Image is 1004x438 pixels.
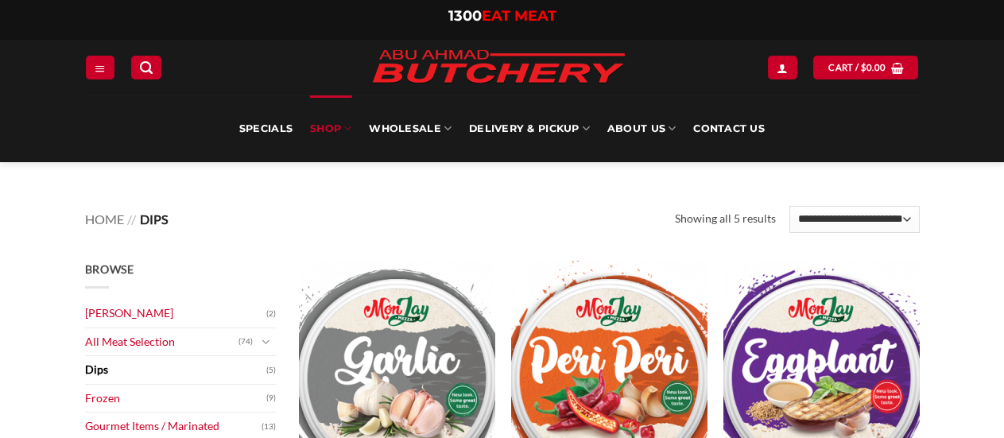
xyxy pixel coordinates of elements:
span: (9) [266,386,276,410]
span: Browse [85,262,134,276]
span: 1300 [448,7,482,25]
span: // [127,211,136,227]
a: Contact Us [693,95,765,162]
button: Toggle [257,333,276,351]
a: Specials [239,95,293,162]
span: Cart / [828,60,886,75]
a: All Meat Selection [85,328,238,356]
a: Menu [86,56,114,79]
select: Shop order [789,206,919,233]
bdi: 0.00 [861,62,886,72]
a: Frozen [85,385,266,413]
a: Delivery & Pickup [469,95,590,162]
a: About Us [607,95,676,162]
span: (74) [238,330,253,354]
p: Showing all 5 results [675,210,776,228]
span: (5) [266,359,276,382]
a: SHOP [310,95,351,162]
span: $ [861,60,866,75]
a: Wholesale [369,95,452,162]
a: Dips [85,356,266,384]
img: Abu Ahmad Butchery [359,40,638,95]
span: Dips [140,211,169,227]
a: Home [85,211,124,227]
a: 1300EAT MEAT [448,7,556,25]
a: Login [768,56,797,79]
span: EAT MEAT [482,7,556,25]
span: (2) [266,302,276,326]
a: View cart [813,56,918,79]
a: [PERSON_NAME] [85,300,266,328]
a: Search [131,56,161,79]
